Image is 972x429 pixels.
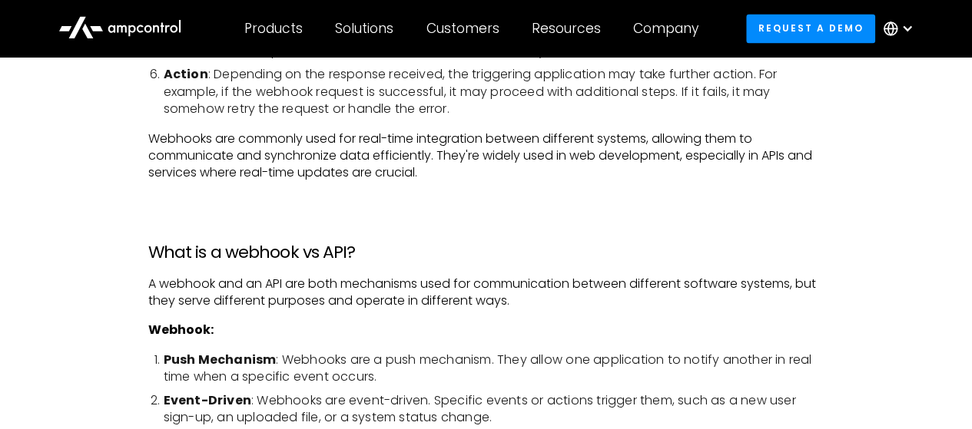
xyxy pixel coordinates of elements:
p: Webhooks are commonly used for real-time integration between different systems, allowing them to ... [148,130,824,182]
h3: What is a webhook vs API? [148,242,824,262]
div: Products [244,20,303,37]
a: Request a demo [746,14,875,42]
div: Customers [426,20,499,37]
div: Solutions [335,20,393,37]
li: : Webhooks are a push mechanism. They allow one application to notify another in real time when a... [164,351,824,385]
p: ‍ [148,194,824,211]
strong: Push Mechanism [164,350,277,368]
p: A webhook and an API are both mechanisms used for communication between different software system... [148,275,824,309]
div: Company [633,20,698,37]
li: : Depending on the response received, the triggering application may take further action. For exa... [164,66,824,117]
strong: Event-Driven [164,391,251,408]
div: Resources [532,20,601,37]
strong: Webhook: [148,320,214,338]
li: : Webhooks are event-driven. Specific events or actions trigger them, such as a new user sign-up,... [164,391,824,426]
strong: Action [164,65,208,83]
